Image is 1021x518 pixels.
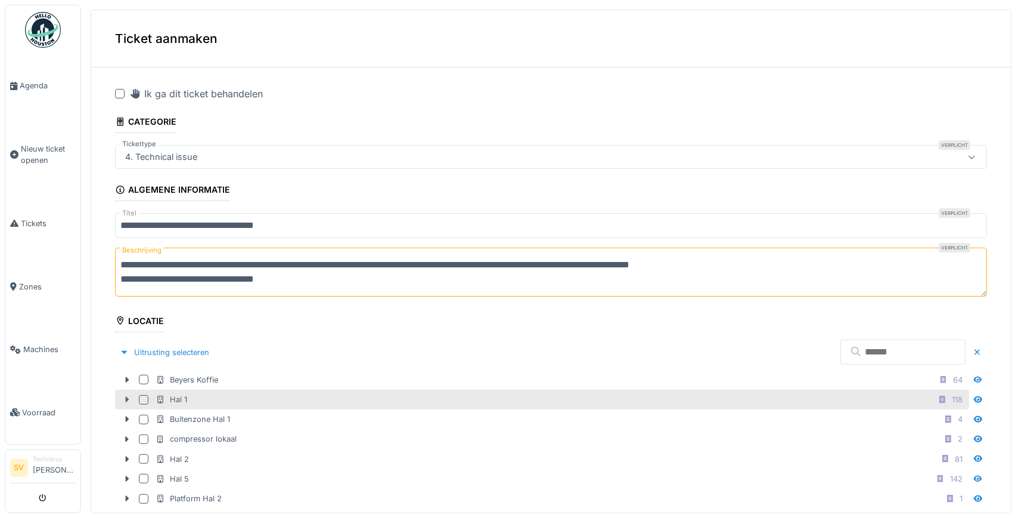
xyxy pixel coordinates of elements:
div: Verplicht [939,243,970,252]
div: 1 [960,493,963,504]
span: Machines [23,344,76,355]
div: 142 [950,473,963,485]
label: Titel [120,208,139,218]
div: Locatie [115,312,164,332]
a: Agenda [5,54,80,118]
a: Nieuw ticket openen [5,118,80,192]
li: [PERSON_NAME] [33,455,76,480]
label: Tickettype [120,139,159,149]
div: Beyers Koffie [156,374,218,386]
div: 4 [958,414,963,425]
span: Tickets [21,218,76,229]
div: Buitenzone Hal 1 [156,414,230,425]
li: SV [10,459,28,477]
div: Hal 5 [156,473,189,485]
div: Ik ga dit ticket behandelen [129,87,263,101]
div: 2 [958,433,963,445]
label: Beschrijving [120,243,164,258]
div: 118 [952,394,963,405]
a: Machines [5,318,80,381]
div: compressor lokaal [156,433,237,445]
div: 4. Technical issue [120,150,202,164]
div: 81 [955,454,963,465]
img: Badge_color-CXgf-gQk.svg [25,12,61,48]
div: Technicus [33,455,76,464]
div: Categorie [115,113,176,133]
div: Verplicht [939,208,970,218]
div: Platform Hal 2 [156,493,222,504]
span: Agenda [20,80,76,91]
div: Algemene informatie [115,181,230,201]
div: Ticket aanmaken [91,10,1011,67]
span: Zones [19,281,76,292]
div: Verplicht [939,140,970,150]
a: SV Technicus[PERSON_NAME] [10,455,76,483]
div: 64 [953,374,963,386]
span: Nieuw ticket openen [21,143,76,166]
div: Hal 1 [156,394,187,405]
a: Voorraad [5,381,80,445]
a: Zones [5,255,80,318]
div: Uitrusting selecteren [115,344,214,360]
a: Tickets [5,192,80,255]
div: Hal 2 [156,454,189,465]
span: Voorraad [22,407,76,418]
